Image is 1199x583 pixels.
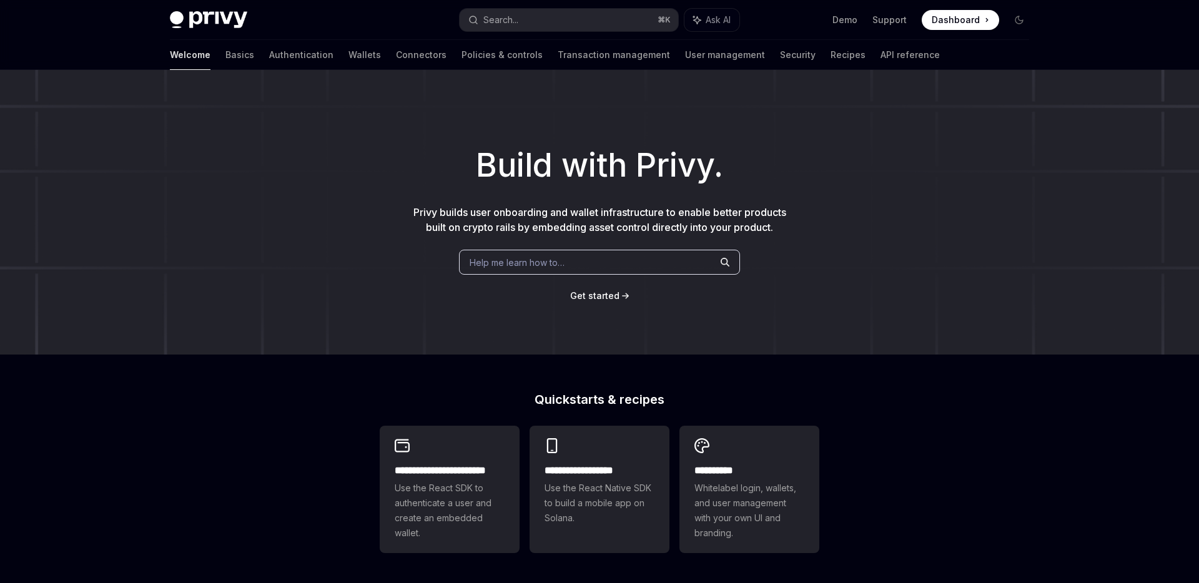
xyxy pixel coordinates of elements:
a: **** **** **** ***Use the React Native SDK to build a mobile app on Solana. [530,426,669,553]
a: Basics [225,40,254,70]
button: Ask AI [684,9,739,31]
a: **** *****Whitelabel login, wallets, and user management with your own UI and branding. [679,426,819,553]
h2: Quickstarts & recipes [380,393,819,406]
a: Connectors [396,40,447,70]
a: Recipes [831,40,866,70]
a: Wallets [348,40,381,70]
span: Use the React Native SDK to build a mobile app on Solana. [545,481,654,526]
a: Dashboard [922,10,999,30]
span: Dashboard [932,14,980,26]
span: Ask AI [706,14,731,26]
span: Use the React SDK to authenticate a user and create an embedded wallet. [395,481,505,541]
span: Privy builds user onboarding and wallet infrastructure to enable better products built on crypto ... [413,206,786,233]
a: Demo [832,14,857,26]
a: Security [780,40,816,70]
a: Authentication [269,40,333,70]
a: API reference [881,40,940,70]
button: Search...⌘K [460,9,678,31]
div: Search... [483,12,518,27]
a: Policies & controls [461,40,543,70]
a: Get started [570,290,619,302]
span: Help me learn how to… [470,256,565,269]
span: Get started [570,290,619,301]
a: User management [685,40,765,70]
button: Toggle dark mode [1009,10,1029,30]
a: Welcome [170,40,210,70]
img: dark logo [170,11,247,29]
span: ⌘ K [658,15,671,25]
a: Support [872,14,907,26]
h1: Build with Privy. [20,141,1179,190]
a: Transaction management [558,40,670,70]
span: Whitelabel login, wallets, and user management with your own UI and branding. [694,481,804,541]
